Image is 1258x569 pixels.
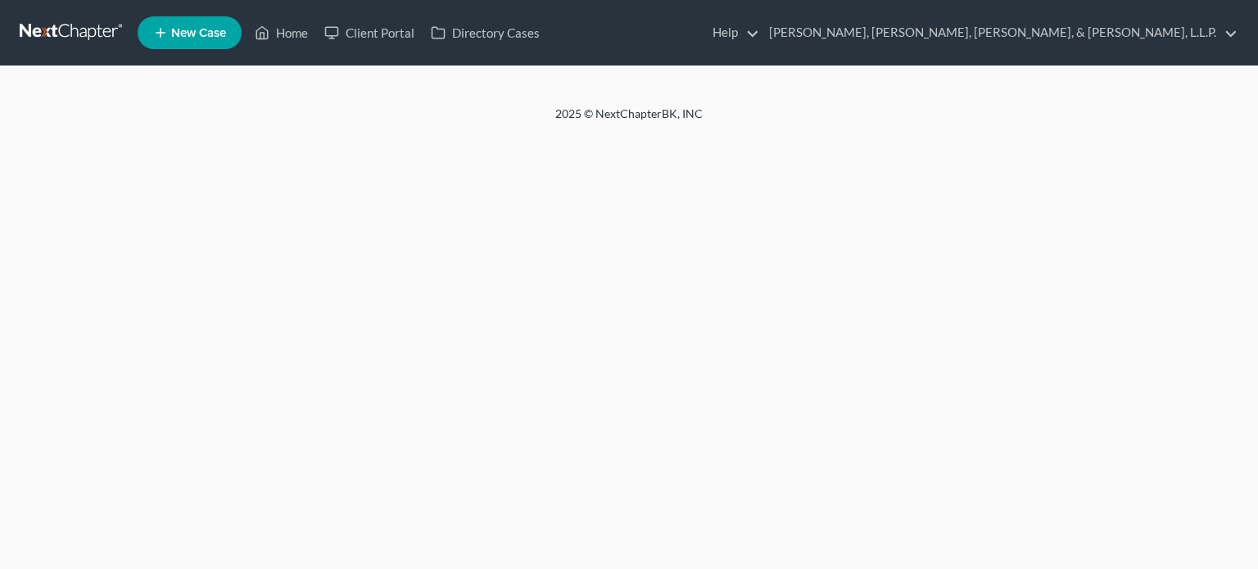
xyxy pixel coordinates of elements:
[138,16,242,49] new-legal-case-button: New Case
[704,18,759,47] a: Help
[423,18,548,47] a: Directory Cases
[316,18,423,47] a: Client Portal
[247,18,316,47] a: Home
[761,18,1238,47] a: [PERSON_NAME], [PERSON_NAME], [PERSON_NAME], & [PERSON_NAME], L.L.P.
[162,106,1096,135] div: 2025 © NextChapterBK, INC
